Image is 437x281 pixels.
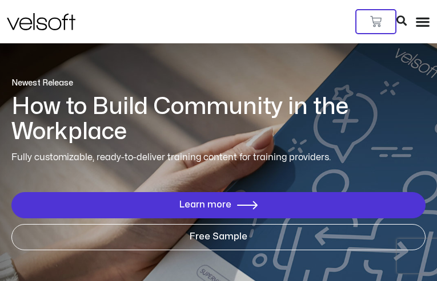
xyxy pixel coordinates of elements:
[190,232,247,242] span: Free Sample
[11,150,426,165] p: Fully customizable, ready-to-deliver training content for training providers.
[11,224,426,250] a: Free Sample
[415,14,430,29] div: Menu Toggle
[11,78,426,89] p: Newest Release
[7,13,75,30] img: Velsoft Training Materials
[11,192,426,218] a: Learn more
[11,95,426,145] h1: How to Build Community in the Workplace
[179,200,231,210] span: Learn more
